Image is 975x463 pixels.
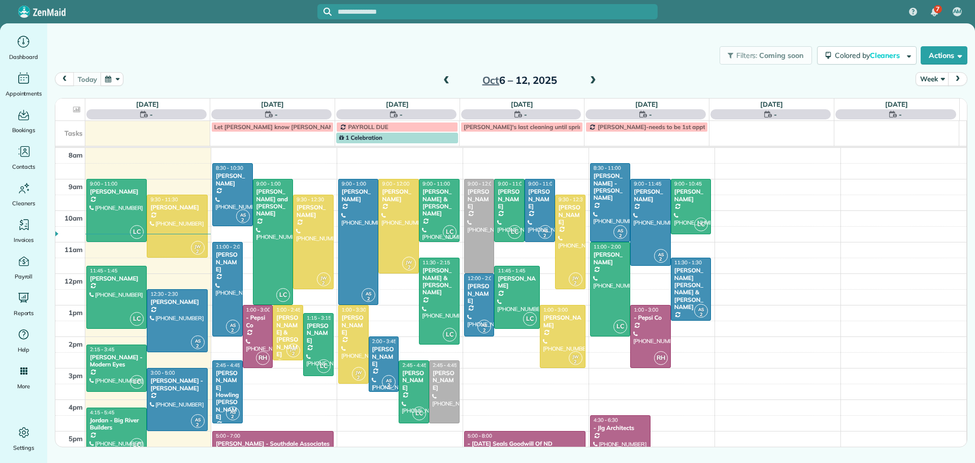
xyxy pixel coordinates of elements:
[130,225,144,239] span: LC
[90,267,117,274] span: 11:45 - 1:45
[467,188,492,210] div: [PERSON_NAME]
[226,326,239,335] small: 2
[468,275,495,282] span: 12:00 - 2:00
[759,51,804,60] span: Coming soon
[14,308,34,318] span: Reports
[633,314,668,321] div: - Pepsi Co
[422,267,457,296] div: [PERSON_NAME] & [PERSON_NAME]
[921,46,967,65] button: Actions
[342,306,366,313] span: 1:00 - 3:30
[372,346,396,367] div: [PERSON_NAME]
[443,328,457,342] span: LC
[381,188,416,203] div: [PERSON_NAME]
[275,109,278,119] span: -
[468,433,492,439] span: 5:00 - 8:00
[64,245,83,254] span: 11am
[953,8,962,16] span: AM
[4,253,43,282] a: Payroll
[69,435,83,443] span: 5pm
[150,298,204,305] div: [PERSON_NAME]
[90,180,117,187] span: 9:00 - 11:00
[6,88,42,99] span: Appointments
[339,134,382,141] span: 1 Celebration
[594,243,621,250] span: 11:00 - 2:00
[150,204,204,211] div: [PERSON_NAME]
[150,291,178,297] span: 12:30 - 2:30
[90,346,114,353] span: 2:15 - 3:45
[539,231,551,241] small: 2
[64,277,83,285] span: 12pm
[382,381,395,390] small: 2
[422,188,457,218] div: [PERSON_NAME] & [PERSON_NAME]
[4,180,43,208] a: Cleaners
[18,345,30,355] span: Help
[674,188,708,203] div: [PERSON_NAME]
[226,412,239,422] small: 2
[655,255,667,264] small: 2
[543,314,582,329] div: [PERSON_NAME]
[422,259,450,266] span: 11:30 - 2:15
[498,267,525,274] span: 11:45 - 1:45
[341,188,376,203] div: [PERSON_NAME]
[835,51,903,60] span: Colored by
[594,165,621,171] span: 8:30 - 11:00
[4,34,43,62] a: Dashboard
[355,369,362,375] span: JW
[12,198,35,208] span: Cleaners
[307,315,331,321] span: 1:15 - 3:15
[317,279,330,288] small: 2
[366,291,371,296] span: AS
[433,362,457,368] span: 2:45 - 4:45
[497,188,522,210] div: [PERSON_NAME]
[467,283,492,304] div: [PERSON_NAME]
[403,263,415,272] small: 2
[4,326,43,355] a: Help
[136,100,159,108] a: [DATE]
[342,180,366,187] span: 9:00 - 1:00
[261,100,284,108] a: [DATE]
[774,109,777,119] span: -
[412,407,426,420] span: LC
[497,275,537,290] div: [PERSON_NAME]
[559,196,586,203] span: 9:30 - 12:30
[230,409,236,415] span: AS
[246,306,271,313] span: 1:00 - 3:00
[130,438,144,452] span: LC
[468,180,495,187] span: 9:00 - 12:00
[216,433,240,439] span: 5:00 - 7:00
[214,123,396,131] span: Let [PERSON_NAME] know [PERSON_NAME] isn't coming [DATE]
[195,338,201,344] span: AS
[276,306,301,313] span: 1:00 - 2:45
[885,100,908,108] a: [DATE]
[89,188,144,195] div: [PERSON_NAME]
[17,381,30,391] span: More
[654,351,668,365] span: RH
[69,340,83,348] span: 2pm
[287,349,300,359] small: 2
[4,290,43,318] a: Reports
[215,369,240,421] div: [PERSON_NAME] Howling [PERSON_NAME]
[523,312,537,326] span: LC
[4,424,43,453] a: Settings
[15,271,33,282] span: Payroll
[276,288,290,302] span: LC
[658,252,664,257] span: AS
[191,342,204,351] small: 2
[924,1,945,23] div: 7 unread notifications
[323,8,332,16] svg: Focus search
[4,217,43,245] a: Invoices
[352,373,365,383] small: 2
[614,231,627,241] small: 2
[215,440,331,447] div: [PERSON_NAME] - Southdale Associates
[422,180,450,187] span: 9:00 - 11:00
[69,372,83,380] span: 3pm
[543,306,568,313] span: 1:00 - 3:00
[317,359,331,373] span: LC
[89,354,144,368] div: [PERSON_NAME] - Modern Eyes
[593,172,628,202] div: [PERSON_NAME] - [PERSON_NAME]
[613,320,627,333] span: LC
[386,100,409,108] a: [DATE]
[215,251,240,273] div: [PERSON_NAME]
[598,123,726,131] span: [PERSON_NAME]-needs to be 1st appt of day.
[69,182,83,191] span: 9am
